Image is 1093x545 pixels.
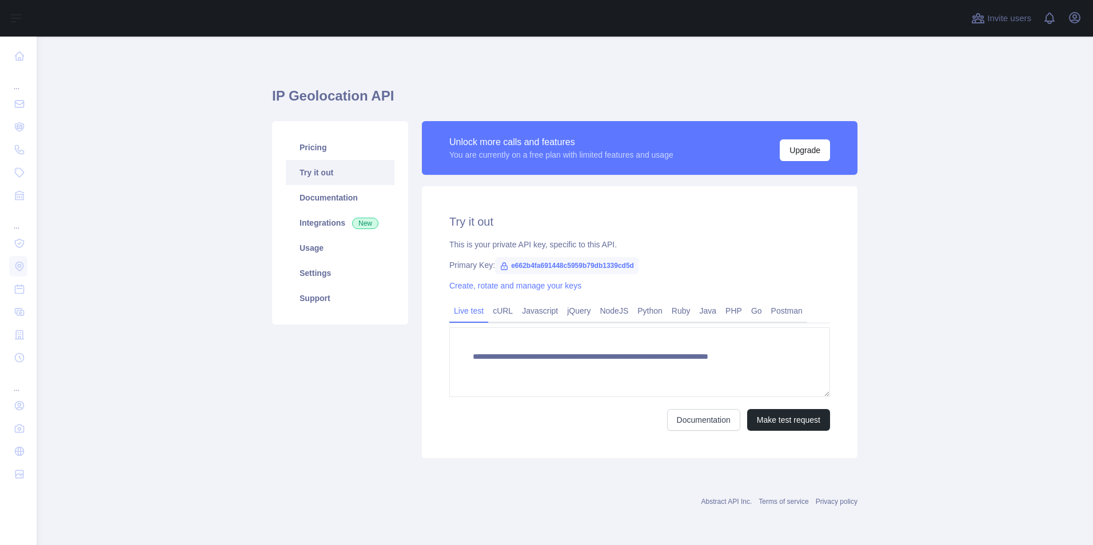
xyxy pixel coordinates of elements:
div: ... [9,69,27,91]
a: Settings [286,261,394,286]
div: This is your private API key, specific to this API. [449,239,830,250]
div: Unlock more calls and features [449,135,673,149]
a: Documentation [286,185,394,210]
a: Documentation [667,409,740,431]
span: New [352,218,378,229]
button: Make test request [747,409,830,431]
a: Live test [449,302,488,320]
a: Usage [286,235,394,261]
a: Java [695,302,721,320]
button: Upgrade [780,139,830,161]
a: Privacy policy [816,498,857,506]
div: ... [9,208,27,231]
a: Support [286,286,394,311]
a: Terms of service [759,498,808,506]
a: Ruby [667,302,695,320]
a: PHP [721,302,747,320]
a: Abstract API Inc. [701,498,752,506]
a: Create, rotate and manage your keys [449,281,581,290]
a: Postman [767,302,807,320]
a: Pricing [286,135,394,160]
a: NodeJS [595,302,633,320]
div: ... [9,370,27,393]
a: Javascript [517,302,563,320]
a: Go [747,302,767,320]
a: Try it out [286,160,394,185]
a: Integrations New [286,210,394,235]
span: e662b4fa691448c5959b79db1339cd5d [495,257,639,274]
h1: IP Geolocation API [272,87,857,114]
span: Invite users [987,12,1031,25]
a: jQuery [563,302,595,320]
h2: Try it out [449,214,830,230]
a: Python [633,302,667,320]
a: cURL [488,302,517,320]
div: You are currently on a free plan with limited features and usage [449,149,673,161]
div: Primary Key: [449,259,830,271]
button: Invite users [969,9,1034,27]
